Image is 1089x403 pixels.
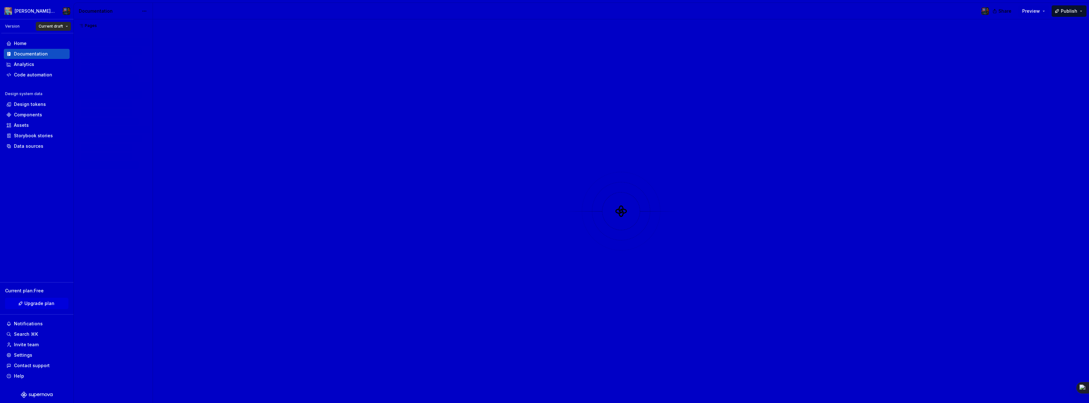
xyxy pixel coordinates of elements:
div: Code automation [14,72,52,78]
div: Components [14,112,42,118]
div: [PERSON_NAME]'s Twisted Universe [15,8,55,14]
span: Share [998,8,1011,14]
div: Settings [14,352,32,358]
a: Settings [4,350,70,360]
a: Invite team [4,340,70,350]
button: Help [4,371,70,381]
a: Code automation [4,70,70,80]
a: Assets [4,120,70,130]
div: Documentation [14,51,48,57]
span: Preview [1022,8,1040,14]
div: Storybook stories [14,133,53,139]
div: Invite team [14,341,39,348]
button: Preview [1018,5,1049,17]
a: Components [4,110,70,120]
div: Design system data [5,91,42,96]
span: Upgrade plan [24,300,54,307]
div: Current plan : Free [5,288,68,294]
svg: Supernova Logo [21,392,53,398]
img: 275e3290-e2d7-4bcc-be6f-17cca7e2d489.png [4,7,12,15]
div: Documentation [79,8,139,14]
button: Publish [1052,5,1086,17]
div: Contact support [14,362,50,369]
span: Current draft [39,24,63,29]
a: Analytics [4,59,70,69]
a: Upgrade plan [5,298,68,309]
button: Share [989,5,1016,17]
div: Analytics [14,61,34,68]
img: Malcolm Lee [63,7,70,15]
div: Assets [14,122,29,128]
button: Current draft [36,22,71,31]
span: Publish [1061,8,1077,14]
img: Malcolm Lee [981,7,989,15]
button: Contact support [4,361,70,371]
div: Notifications [14,321,43,327]
a: Data sources [4,141,70,151]
button: Search ⌘K [4,329,70,339]
button: [PERSON_NAME]'s Twisted UniverseMalcolm Lee [1,4,72,18]
a: Documentation [4,49,70,59]
a: Storybook stories [4,131,70,141]
div: Design tokens [14,101,46,107]
button: Notifications [4,319,70,329]
div: Data sources [14,143,43,149]
div: Help [14,373,24,379]
div: Home [14,40,27,47]
div: Pages [76,23,97,28]
div: Search ⌘K [14,331,38,337]
a: Home [4,38,70,49]
a: Design tokens [4,99,70,109]
div: Version [5,24,20,29]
